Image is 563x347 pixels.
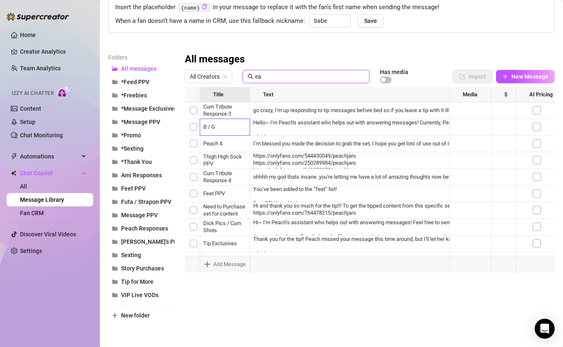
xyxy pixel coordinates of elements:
[20,119,35,125] a: Setup
[12,89,54,97] span: Izzy AI Chatter
[112,79,118,85] span: folder
[20,150,79,163] span: Automations
[121,225,168,232] span: Peach Responses
[202,4,207,10] span: copy
[121,119,160,125] span: *Message PPV
[108,262,175,275] button: Story Purchases
[108,275,175,288] button: Tip for More
[108,75,175,89] button: *Feed PPV
[112,106,118,112] span: folder
[112,66,118,72] span: folder-open
[357,14,384,27] button: Save
[108,89,175,102] button: *Freebies
[112,186,118,191] span: folder
[202,4,207,10] button: Click to Copy
[20,196,64,203] a: Message Library
[108,53,175,62] article: Folders
[121,145,144,152] span: *Sexting
[121,278,154,285] span: Tip for More
[121,172,162,178] span: Ami Responses
[121,79,149,85] span: *Feed PPV
[108,195,175,208] button: Futa / Strapon PPV
[112,252,118,258] span: folder
[108,169,175,182] button: Ami Responses
[121,132,141,139] span: *Promo
[255,72,365,81] input: Search messages
[108,235,175,248] button: [PERSON_NAME]'s PPV Messages
[108,248,175,262] button: Sexting
[112,199,118,205] span: folder
[20,32,36,38] a: Home
[11,170,16,176] img: Chat Copilot
[108,155,175,169] button: *Thank You
[185,53,245,66] h3: All messages
[112,239,118,245] span: folder
[108,309,175,322] button: New folder
[108,102,175,115] button: *Message Exclusives
[108,208,175,222] button: Message PPV
[108,222,175,235] button: Peach Responses
[108,129,175,142] button: *Promo
[121,238,210,245] span: [PERSON_NAME]'s PPV Messages
[535,319,555,339] div: Open Intercom Messenger
[108,62,175,75] button: All messages
[20,231,76,238] a: Discover Viral Videos
[502,74,508,79] span: plus
[453,70,493,83] button: Import
[511,73,548,80] span: New Message
[112,146,118,151] span: folder
[121,252,141,258] span: Sexting
[179,3,210,12] code: {name}
[115,2,548,12] span: Insert the placeholder in your message to replace it with the fan’s first name when sending the m...
[112,119,118,125] span: folder
[108,288,175,302] button: VIP Live VODs
[121,185,146,192] span: Feet PPV
[108,182,175,195] button: Feet PPV
[115,16,305,26] span: When a fan doesn’t have a name in CRM, use this fallback nickname:
[112,172,118,178] span: folder
[121,312,150,319] span: New folder
[108,115,175,129] button: *Message PPV
[364,17,377,24] span: Save
[20,210,44,216] a: Fan CRM
[223,74,228,79] span: team
[20,183,27,190] a: All
[121,105,177,112] span: *Message Exclusives
[112,92,118,98] span: folder
[112,132,118,138] span: folder
[121,65,156,72] span: All messages
[57,86,70,98] img: AI Chatter
[112,265,118,271] span: folder
[112,212,118,218] span: folder
[248,74,253,79] span: search
[20,105,41,112] a: Content
[121,292,159,298] span: VIP Live VODs
[112,292,118,298] span: folder
[11,153,17,160] span: thunderbolt
[20,65,61,72] a: Team Analytics
[121,265,164,272] span: Story Purchases
[112,226,118,231] span: folder
[112,159,118,165] span: folder
[121,92,147,99] span: *Freebies
[112,312,118,318] span: plus
[20,132,63,139] a: Chat Monitoring
[112,279,118,285] span: folder
[496,70,555,83] button: New Message
[7,12,69,21] img: logo-BBDzfeDw.svg
[121,159,152,165] span: *Thank You
[20,248,42,254] a: Settings
[108,142,175,155] button: *Sexting
[121,212,158,218] span: Message PPV
[121,198,171,205] span: Futa / Strapon PPV
[20,166,79,180] span: Chat Copilot
[190,70,227,83] span: All Creators
[380,69,408,74] article: Has media
[20,45,87,58] a: Creator Analytics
